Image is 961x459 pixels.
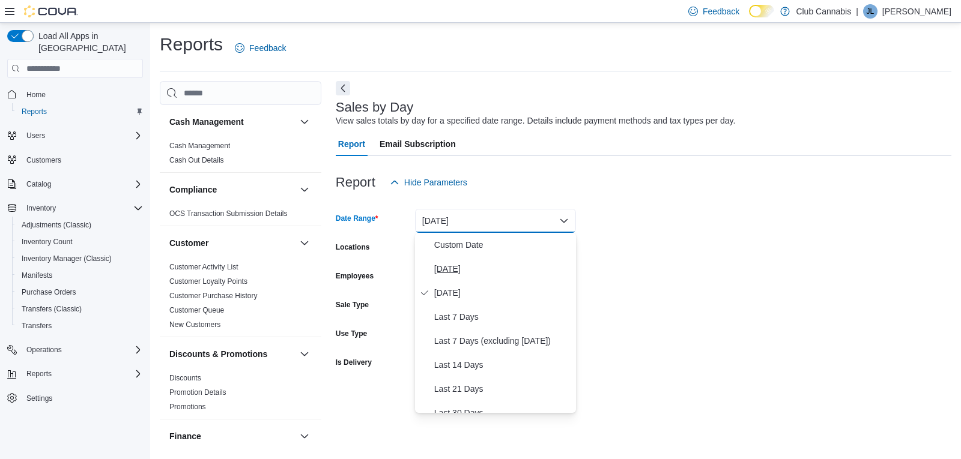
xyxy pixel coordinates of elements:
[336,329,367,338] label: Use Type
[17,251,117,266] a: Inventory Manager (Classic)
[12,250,148,267] button: Inventory Manager (Classic)
[2,151,148,169] button: Customers
[703,5,739,17] span: Feedback
[169,156,224,164] a: Cash Out Details
[160,371,321,419] div: Discounts & Promotions
[17,218,96,232] a: Adjustments (Classic)
[404,176,467,188] span: Hide Parameters
[169,348,295,360] button: Discounts & Promotions
[338,132,365,156] span: Report
[169,430,295,442] button: Finance
[12,103,148,120] button: Reports
[22,271,52,280] span: Manifests
[160,206,321,226] div: Compliance
[22,177,56,191] button: Catalog
[169,262,238,272] span: Customer Activity List
[160,32,223,56] h1: Reports
[169,292,258,300] a: Customer Purchase History
[297,115,312,129] button: Cash Management
[26,131,45,140] span: Users
[169,430,201,442] h3: Finance
[434,382,571,396] span: Last 21 Days
[169,184,217,196] h3: Compliance
[336,175,375,190] h3: Report
[22,391,143,406] span: Settings
[856,4,858,19] p: |
[297,347,312,361] button: Discounts & Promotions
[297,429,312,443] button: Finance
[22,152,143,167] span: Customers
[12,301,148,317] button: Transfers (Classic)
[17,302,143,316] span: Transfers (Classic)
[22,220,91,230] span: Adjustments (Classic)
[26,203,56,213] span: Inventory
[434,238,571,252] span: Custom Date
[385,170,472,194] button: Hide Parameters
[336,81,350,95] button: Next
[17,268,143,283] span: Manifests
[22,343,67,357] button: Operations
[249,42,286,54] span: Feedback
[17,285,143,299] span: Purchase Orders
[297,236,312,250] button: Customer
[434,406,571,420] span: Last 30 Days
[169,263,238,271] a: Customer Activity List
[22,201,61,215] button: Inventory
[2,365,148,382] button: Reports
[22,304,82,314] span: Transfers (Classic)
[26,394,52,403] span: Settings
[22,128,143,143] span: Users
[336,214,378,223] label: Date Range
[169,277,247,286] a: Customer Loyalty Points
[17,235,143,249] span: Inventory Count
[26,179,51,189] span: Catalog
[17,302,86,316] a: Transfers (Classic)
[2,200,148,217] button: Inventory
[336,242,370,252] label: Locations
[169,388,226,397] a: Promotion Details
[863,4,878,19] div: Janet Lilly
[415,209,576,233] button: [DATE]
[169,374,201,382] a: Discounts
[12,267,148,284] button: Manifests
[26,369,52,379] span: Reports
[17,251,143,266] span: Inventory Manager (Classic)
[336,300,369,310] label: Sale Type
[169,209,288,218] span: OCS Transaction Submission Details
[434,310,571,324] span: Last 7 Days
[169,142,230,150] a: Cash Management
[17,285,81,299] a: Purchase Orders
[169,291,258,301] span: Customer Purchase History
[169,305,224,315] span: Customer Queue
[22,177,143,191] span: Catalog
[22,287,76,297] span: Purchase Orders
[22,128,50,143] button: Users
[17,218,143,232] span: Adjustments (Classic)
[22,367,143,381] span: Reports
[22,153,66,167] a: Customers
[17,319,56,333] a: Transfers
[22,86,143,101] span: Home
[22,201,143,215] span: Inventory
[22,367,56,381] button: Reports
[169,403,206,411] a: Promotions
[34,30,143,54] span: Load All Apps in [GEOGRAPHIC_DATA]
[17,104,143,119] span: Reports
[12,233,148,250] button: Inventory Count
[22,254,112,263] span: Inventory Manager (Classic)
[169,209,288,218] a: OCS Transaction Submission Details
[22,391,57,406] a: Settings
[169,320,220,329] a: New Customers
[2,127,148,144] button: Users
[169,320,220,329] span: New Customers
[26,345,62,355] span: Operations
[22,343,143,357] span: Operations
[169,348,267,360] h3: Discounts & Promotions
[230,36,291,60] a: Feedback
[17,268,57,283] a: Manifests
[160,139,321,172] div: Cash Management
[297,182,312,197] button: Compliance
